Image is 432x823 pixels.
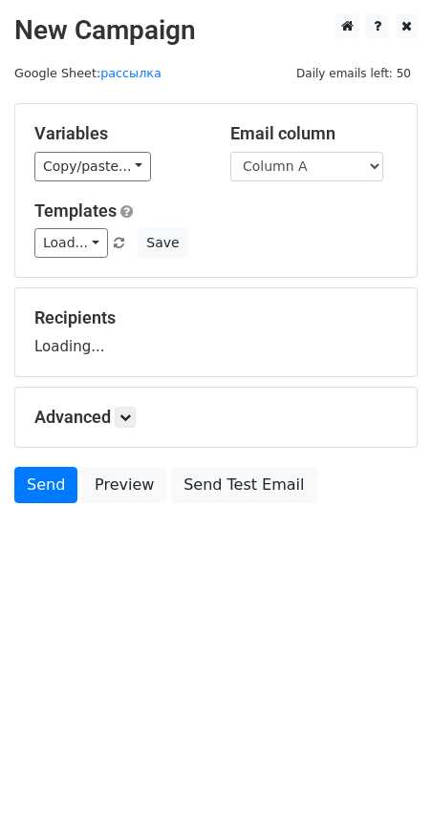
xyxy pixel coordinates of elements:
[34,123,202,144] h5: Variables
[82,467,166,503] a: Preview
[34,228,108,258] a: Load...
[14,14,418,47] h2: New Campaign
[171,467,316,503] a: Send Test Email
[34,307,398,357] div: Loading...
[14,66,162,80] small: Google Sheet:
[34,200,117,221] a: Templates
[230,123,398,144] h5: Email column
[34,307,398,328] h5: Recipients
[34,152,151,181] a: Copy/paste...
[290,66,418,80] a: Daily emails left: 50
[34,407,398,428] h5: Advanced
[14,467,77,503] a: Send
[100,66,162,80] a: рассылка
[138,228,187,258] button: Save
[290,63,418,84] span: Daily emails left: 50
